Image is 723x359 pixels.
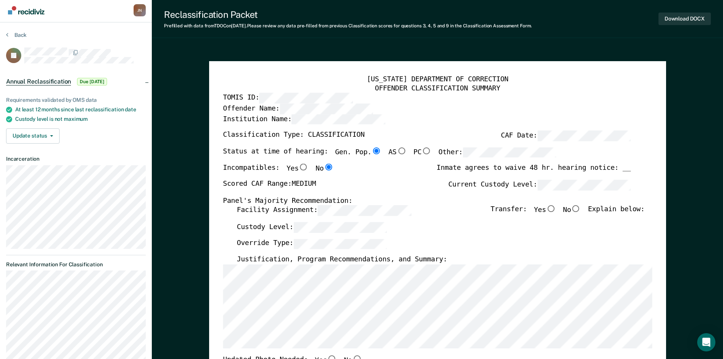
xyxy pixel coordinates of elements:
[490,206,644,222] div: Transfer: Explain below:
[164,23,532,28] div: Prefilled with data from TDOC on [DATE] . Please review any data pre-filled from previous Classif...
[697,333,715,351] div: Open Intercom Messenger
[291,114,385,125] input: Institution Name:
[571,206,581,212] input: No
[286,164,308,174] label: Yes
[335,147,381,158] label: Gen. Pop.
[546,206,556,212] input: Yes
[223,93,353,104] label: TOMIS ID:
[15,116,146,122] div: Custody level is not
[236,222,387,233] label: Custody Level:
[223,196,630,206] div: Panel's Majority Recommendation:
[236,239,387,249] label: Override Type:
[77,78,107,85] span: Due [DATE]
[223,180,316,190] label: Scored CAF Range: MEDIUM
[463,147,556,158] input: Other:
[6,97,146,103] div: Requirements validated by OMS data
[436,164,631,180] div: Inmate agrees to waive 48 hr. hearing notice: __
[279,104,373,114] input: Offender Name:
[223,147,556,164] div: Status at time of hearing:
[6,261,146,268] dt: Relevant Information For Classification
[6,156,146,162] dt: Incarceration
[223,104,373,114] label: Offender Name:
[223,84,652,93] div: OFFENDER CLASSIFICATION SUMMARY
[396,147,406,154] input: AS
[223,164,334,180] div: Incompatibles:
[438,147,556,158] label: Other:
[421,147,431,154] input: PC
[534,206,556,216] label: Yes
[236,206,411,216] label: Facility Assignment:
[537,180,630,190] input: Current Custody Level:
[15,106,146,113] div: At least 12 months since last reclassification
[298,164,308,171] input: Yes
[371,147,381,154] input: Gen. Pop.
[413,147,432,158] label: PC
[323,164,333,171] input: No
[537,131,630,141] input: CAF Date:
[6,78,71,85] span: Annual Reclassification
[318,206,411,216] input: Facility Assignment:
[293,222,387,233] input: Custody Level:
[223,75,652,84] div: [US_STATE] DEPARTMENT OF CORRECTION
[134,4,146,16] button: Profile dropdown button
[125,106,136,112] span: date
[236,255,447,264] label: Justification, Program Recommendations, and Summary:
[388,147,406,158] label: AS
[223,114,385,125] label: Institution Name:
[501,131,630,141] label: CAF Date:
[64,116,88,122] span: maximum
[315,164,334,174] label: No
[134,4,146,16] div: J N
[6,128,60,144] button: Update status
[223,131,364,141] label: Classification Type: CLASSIFICATION
[164,9,532,20] div: Reclassification Packet
[8,6,44,14] img: Recidiviz
[259,93,353,104] input: TOMIS ID:
[658,13,711,25] button: Download DOCX
[448,180,631,190] label: Current Custody Level:
[293,239,387,249] input: Override Type:
[6,32,27,38] button: Back
[563,206,581,216] label: No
